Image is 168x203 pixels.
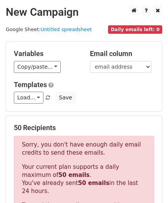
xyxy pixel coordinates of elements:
button: Save [55,92,75,104]
h5: Variables [14,50,78,58]
strong: 50 emails [78,180,109,186]
p: Sorry, you don't have enough daily email credits to send these emails. [22,141,146,157]
h2: New Campaign [6,6,162,19]
strong: 50 emails [58,172,90,178]
a: Templates [14,81,47,89]
a: Daily emails left: 0 [108,26,162,32]
a: Load... [14,92,43,104]
small: Google Sheet: [6,26,92,32]
a: Copy/paste... [14,61,61,73]
span: Daily emails left: 0 [108,25,162,34]
h5: 50 Recipients [14,124,154,132]
p: Your current plan supports a daily maximum of . You've already sent in the last 24 hours. [22,163,146,195]
a: Untitled spreadsheet [40,26,91,32]
h5: Email column [90,50,155,58]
